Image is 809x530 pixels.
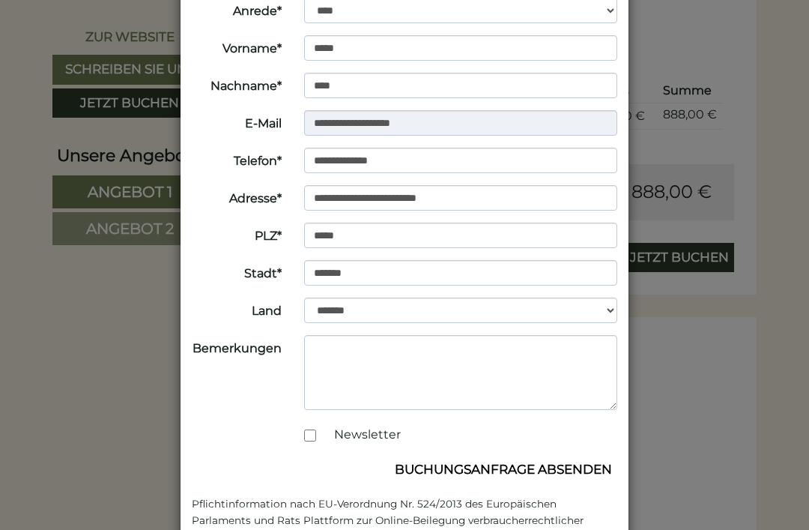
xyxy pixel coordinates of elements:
[181,298,293,320] label: Land
[181,73,293,95] label: Nachname*
[181,260,293,283] label: Stadt*
[181,110,293,133] label: E-Mail
[319,427,401,444] label: Newsletter
[390,455,617,484] button: Buchungsanfrage absenden
[181,185,293,208] label: Adresse*
[181,335,293,358] label: Bemerkungen
[181,35,293,58] label: Vorname*
[181,148,293,170] label: Telefon*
